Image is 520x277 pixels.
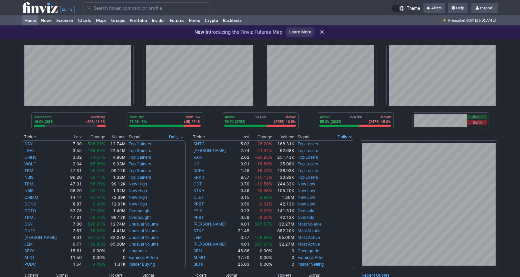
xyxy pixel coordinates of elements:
a: Unusual Volume [129,228,159,233]
span: 74.57% [90,155,105,160]
a: Overbought [129,215,151,220]
input: Search [83,2,210,13]
a: KRKR [193,175,204,180]
a: Futures [167,15,187,25]
td: 0 [273,261,295,268]
a: SNTG [193,141,205,146]
td: 168.31K [273,140,295,147]
td: 1.49 [234,167,250,174]
td: 7.00 [66,221,82,228]
p: 55.0% (3032) [320,119,341,124]
span: 56.76% [90,181,105,186]
a: CDT [193,181,202,186]
th: Volume [273,134,295,140]
th: Change [250,134,273,140]
td: 3.55 [66,147,82,154]
a: Most Active [298,242,320,247]
a: CJET [193,195,204,200]
a: Insider [149,15,167,25]
span: Signal [298,134,309,140]
td: 0.70 [234,181,250,187]
a: PPBT [193,215,204,220]
span: -16.89% [255,161,272,166]
a: Top Losers [298,168,318,173]
td: 0 [273,254,295,261]
a: Most Active [298,235,320,240]
a: Unusual Volume [129,222,159,227]
button: Signals interval [336,134,354,140]
span: -3.25% [258,208,272,213]
button: Bear [467,120,487,125]
a: UK [193,161,199,166]
span: [DATE] 6:01 AM ET [467,15,497,25]
a: Insider Buying [129,262,155,267]
a: TRML [24,168,36,173]
td: 65.00M [273,234,295,241]
div: SMA50 [224,115,296,125]
span: 507.57% [88,235,105,240]
a: ACRV [193,168,204,173]
td: 251.43K [273,154,295,161]
span: 9.95% [93,201,105,206]
a: Top Losers [298,141,318,146]
td: 99.12K [106,181,126,187]
a: DSY [24,141,33,146]
span: rraponi [480,5,493,10]
a: LGHL [24,148,35,153]
th: Last [66,134,82,140]
span: 159.83% [254,235,272,240]
span: 507.57% [254,222,272,227]
p: (633) 11.4% [86,119,105,124]
p: Declining [86,115,105,119]
a: Upgrades [129,248,147,253]
td: 7.00 [66,140,82,147]
th: Ticker [191,134,235,140]
a: DGNX [24,201,36,206]
td: 12.74M [106,140,126,147]
td: 32.27M [273,241,295,248]
td: 25.03 [234,261,250,268]
span: -21.94% [255,148,272,153]
td: 0.00% [82,254,106,261]
td: 0.59 [234,201,250,207]
span: 586.27% [88,141,105,146]
a: Most Volatile [298,228,322,233]
span: -12.56% [255,181,272,186]
a: Most Volatile [298,222,322,227]
a: WOLF [24,161,36,166]
td: 0.59 [234,214,250,221]
a: Alerts [423,3,445,13]
td: 15.61 [66,248,82,254]
td: 2.74 [234,147,250,154]
a: Top Losers [298,155,318,160]
a: Crypto [202,15,220,25]
a: Earnings After [298,255,324,260]
td: 9.03M [106,161,126,167]
span: 159.83% [88,242,105,247]
td: 99.12K [106,214,126,221]
p: 76.9% (50) [130,119,147,124]
a: ALOT [24,255,35,260]
td: 99.12K [106,167,126,174]
a: rraponi [471,3,498,13]
span: Theme [407,5,420,12]
th: Change [82,134,106,140]
span: 4.46% [93,262,105,267]
td: 1.31K [106,261,126,268]
a: ABM [193,248,202,253]
a: Home [22,15,38,25]
td: 12.91K [106,201,126,207]
a: Backtests [220,15,244,25]
p: Above [225,115,245,119]
p: Below [274,115,296,119]
a: GMHS [24,155,37,160]
td: 4.86M [106,154,126,161]
a: Unusual Volume [129,242,159,247]
span: 507.57% [254,242,272,247]
a: News [38,15,54,25]
td: 65.00M [106,241,126,248]
td: 105.20K [273,187,295,194]
a: Top Gainers [129,175,151,180]
td: 0.00% [250,248,273,254]
p: Introducing the Finviz Futures Map [194,29,283,35]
